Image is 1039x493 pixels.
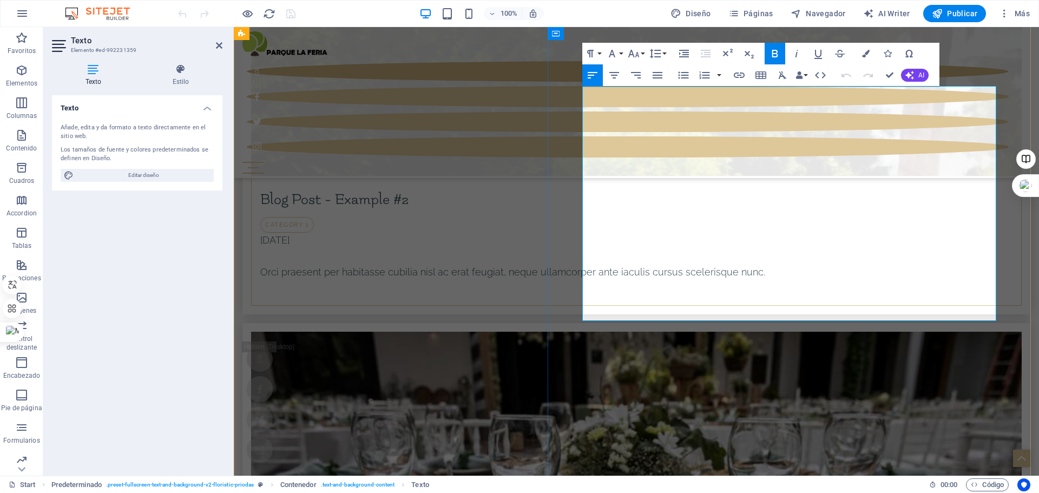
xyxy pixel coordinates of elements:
button: Data Bindings [794,64,809,86]
p: Columnas [6,111,37,120]
button: Strikethrough [830,43,850,64]
button: Font Size [626,43,646,64]
span: Código [971,478,1004,491]
button: Clear Formatting [772,64,793,86]
button: Navegador [786,5,850,22]
i: Volver a cargar página [263,8,275,20]
button: Undo (Ctrl+Z) [836,64,857,86]
button: Redo (Ctrl+Shift+Z) [858,64,878,86]
h4: Texto [52,64,139,87]
p: Formularios [3,436,40,445]
p: Elementos [6,79,37,88]
h3: Elemento #ed-992231359 [71,45,201,55]
button: Insert Table [751,64,771,86]
p: Imágenes [7,306,36,315]
p: Encabezado [3,371,40,380]
button: Special Characters [899,43,919,64]
button: Unordered List [673,64,694,86]
button: AI [901,69,929,82]
button: Confirm (Ctrl+⏎) [879,64,900,86]
button: Más [995,5,1034,22]
i: Al redimensionar, ajustar el nivel de zoom automáticamente para ajustarse al dispositivo elegido. [528,9,538,18]
div: Añade, edita y da formato a texto directamente en el sitio web. [61,123,214,141]
button: Italic (Ctrl+I) [786,43,807,64]
button: Código [966,478,1009,491]
h6: 100% [500,7,517,20]
button: AI Writer [859,5,915,22]
i: Este elemento es un preajuste personalizable [258,482,263,488]
button: Colors [856,43,876,64]
h4: Texto [52,95,222,115]
nav: breadcrumb [51,478,429,491]
button: Bold (Ctrl+B) [765,43,785,64]
span: Haz clic para seleccionar y doble clic para editar [51,478,102,491]
button: Haz clic para salir del modo de previsualización y seguir editando [241,7,254,20]
button: Paragraph Format [582,43,603,64]
p: Accordion [6,209,37,218]
button: Font Family [604,43,624,64]
button: Align Right [626,64,646,86]
button: Ordered List [694,64,715,86]
button: 100% [484,7,522,20]
button: Ordered List [715,64,724,86]
button: Align Center [604,64,624,86]
span: Editar diseño [77,169,211,182]
button: Line Height [647,43,668,64]
span: AI Writer [863,8,910,19]
button: Icons [877,43,898,64]
span: Páginas [728,8,773,19]
button: Páginas [724,5,778,22]
h4: Estilo [139,64,222,87]
button: Editar diseño [61,169,214,182]
button: Superscript [717,43,738,64]
span: Publicar [932,8,978,19]
button: Diseño [666,5,715,22]
button: Underline (Ctrl+U) [808,43,828,64]
span: . preset-fullscreen-text-and-background-v2-floristic-priodas [106,478,254,491]
button: Insert Link [729,64,749,86]
span: 00 00 [941,478,957,491]
button: Decrease Indent [695,43,716,64]
button: Align Justify [647,64,668,86]
span: : [948,481,950,489]
p: Contenido [6,144,37,153]
button: Publicar [923,5,987,22]
p: Prestaciones [2,274,41,282]
span: AI [918,72,924,78]
h2: Texto [71,36,222,45]
a: Haz clic para cancelar la selección y doble clic para abrir páginas [9,478,36,491]
p: Favoritos [8,47,36,55]
button: reload [262,7,275,20]
span: Haz clic para seleccionar y doble clic para editar [280,478,317,491]
button: Usercentrics [1017,478,1030,491]
h6: Tiempo de la sesión [929,478,958,491]
span: Navegador [791,8,846,19]
img: Editor Logo [62,7,143,20]
p: Pie de página [1,404,42,412]
span: Diseño [670,8,711,19]
span: . text-and-background-content [321,478,395,491]
p: Tablas [12,241,32,250]
p: Cuadros [9,176,35,185]
span: Haz clic para seleccionar y doble clic para editar [411,478,429,491]
button: Subscript [739,43,759,64]
button: Align Left [582,64,603,86]
button: Increase Indent [674,43,694,64]
button: HTML [810,64,831,86]
span: Más [999,8,1030,19]
div: Los tamaños de fuente y colores predeterminados se definen en Diseño. [61,146,214,163]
